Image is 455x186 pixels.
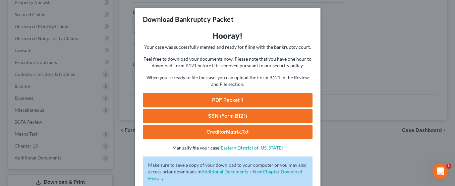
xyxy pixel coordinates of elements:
a: Eastern District of [US_STATE] [221,145,283,151]
iframe: Intercom live chat [432,163,448,179]
a: CreditorMatrix.txt [143,125,313,139]
a: SSN (Form B121) [143,109,313,123]
p: Your case was successfully merged and ready for filing with the bankruptcy court. [143,44,313,50]
a: PDF Packet 1 [143,93,313,107]
p: When you're ready to file the case, you can upload the Form B121 in the Review and File section. [143,74,313,88]
p: Manually file your case: [143,145,313,151]
span: 1 [446,163,451,169]
h3: Hooray! [143,31,313,41]
p: Make sure to save a copy of your download to your computer or you may also access prior downloads in [148,162,307,182]
h3: Download Bankruptcy Packet [143,15,234,24]
p: Feel free to download your documents now. Please note that you have one hour to download Form B12... [143,56,313,69]
a: Additional Documents > NextChapter Download History. [148,169,302,181]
